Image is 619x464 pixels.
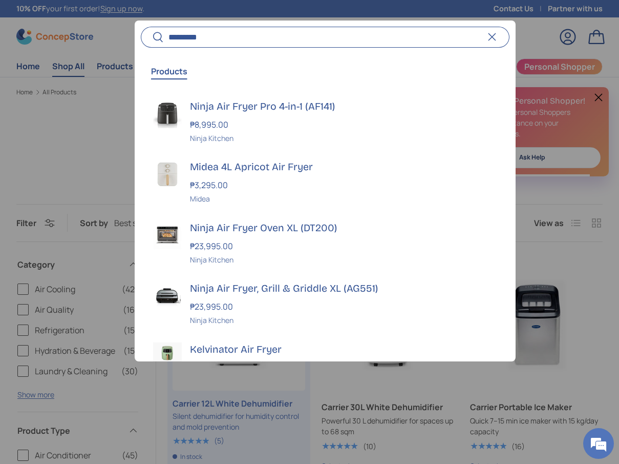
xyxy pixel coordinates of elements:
[153,99,182,128] img: https://concepstore.ph/products/ninja-air-fryer-pro-4-in-1-af141
[190,315,497,326] div: Ninja Kitchen
[190,301,236,312] strong: ₱23,995.00
[190,119,231,130] strong: ₱8,995.00
[190,240,236,252] strong: ₱23,995.00
[190,99,497,114] h3: Ninja Air Fryer Pro 4-in-1 (AF141)
[190,160,497,174] h3: Midea 4L Apricot Air Fryer
[190,193,497,204] div: Midea
[190,342,497,357] h3: Kelvinator Air Fryer
[135,152,516,212] a: Midea 4L Apricot Air Fryer ₱3,295.00 Midea
[190,281,497,296] h3: Ninja Air Fryer, Grill & Griddle XL (AG551)
[135,273,516,334] a: Ninja Air Fryer, Grill & Griddle XL (AG551) ₱23,995.00 Ninja Kitchen
[135,91,516,152] a: https://concepstore.ph/products/ninja-air-fryer-pro-4-in-1-af141 Ninja Air Fryer Pro 4-in-1 (AF14...
[151,59,187,83] button: Products
[190,221,497,235] h3: Ninja Air Fryer Oven XL (DT200)
[135,334,516,395] a: Kelvinator Air Fryer ₱4,250.00 Kelvinator
[190,133,497,144] div: Ninja Kitchen
[190,179,230,191] strong: ₱3,295.00
[135,213,516,273] a: Ninja Air Fryer Oven XL (DT200) ₱23,995.00 Ninja Kitchen
[190,254,497,265] div: Ninja Kitchen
